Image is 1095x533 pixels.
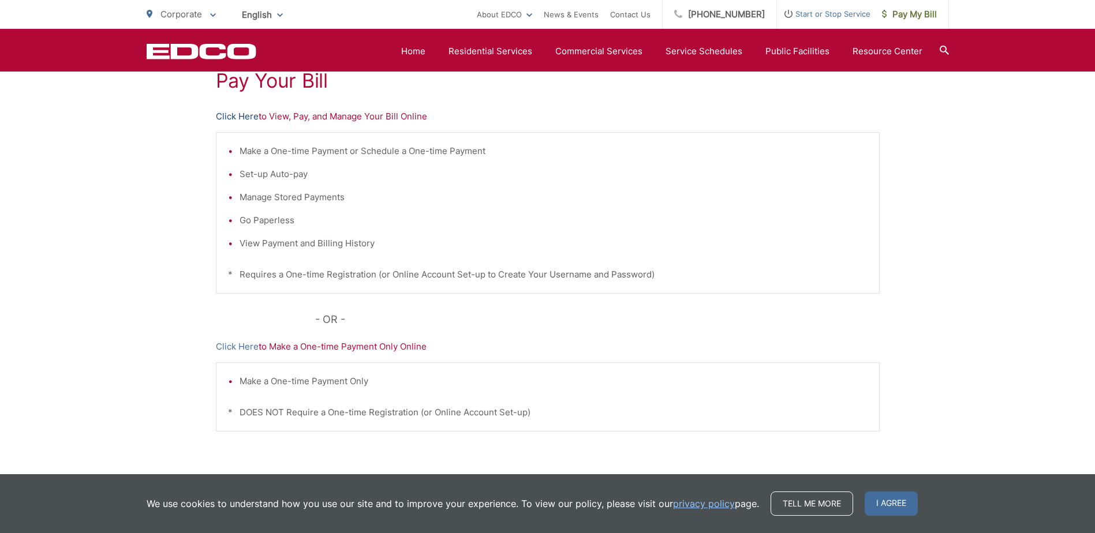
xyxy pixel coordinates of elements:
[401,44,425,58] a: Home
[240,374,868,388] li: Make a One-time Payment Only
[555,44,642,58] a: Commercial Services
[216,69,880,92] h1: Pay Your Bill
[147,497,759,511] p: We use cookies to understand how you use our site and to improve your experience. To view our pol...
[228,406,868,419] p: * DOES NOT Require a One-time Registration (or Online Account Set-up)
[765,44,829,58] a: Public Facilities
[160,9,202,20] span: Corporate
[666,44,742,58] a: Service Schedules
[240,167,868,181] li: Set-up Auto-pay
[882,7,937,21] span: Pay My Bill
[673,497,735,511] a: privacy policy
[771,491,853,516] a: Tell me more
[240,144,868,158] li: Make a One-time Payment or Schedule a One-time Payment
[216,110,880,123] p: to View, Pay, and Manage Your Bill Online
[216,340,880,354] p: to Make a One-time Payment Only Online
[240,213,868,227] li: Go Paperless
[865,491,918,516] span: I agree
[610,7,651,21] a: Contact Us
[216,340,259,354] a: Click Here
[477,7,532,21] a: About EDCO
[853,44,922,58] a: Resource Center
[544,7,599,21] a: News & Events
[216,110,259,123] a: Click Here
[233,5,291,25] span: English
[240,190,868,204] li: Manage Stored Payments
[228,268,868,281] p: * Requires a One-time Registration (or Online Account Set-up to Create Your Username and Password)
[240,237,868,250] li: View Payment and Billing History
[147,43,256,59] a: EDCD logo. Return to the homepage.
[315,311,880,328] p: - OR -
[449,44,532,58] a: Residential Services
